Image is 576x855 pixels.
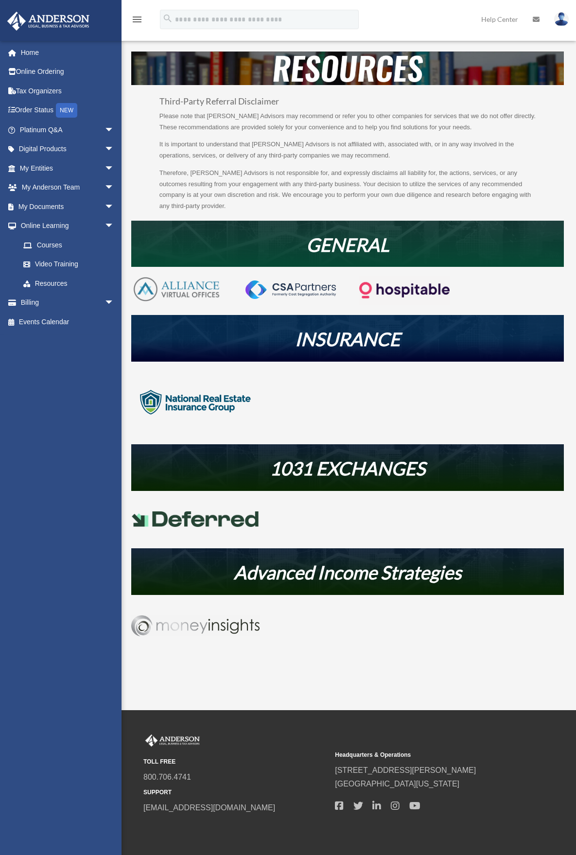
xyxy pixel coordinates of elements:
[7,101,129,121] a: Order StatusNEW
[7,120,129,140] a: Platinum Q&Aarrow_drop_down
[14,274,124,293] a: Resources
[131,17,143,25] a: menu
[295,328,400,350] em: INSURANCE
[105,197,124,217] span: arrow_drop_down
[131,276,222,303] img: AVO-logo-1-color
[105,120,124,140] span: arrow_drop_down
[131,52,564,86] img: resources-header
[56,103,77,118] div: NEW
[143,757,328,767] small: TOLL FREE
[306,233,389,256] em: GENERAL
[7,158,129,178] a: My Entitiesarrow_drop_down
[159,111,536,140] p: Please note that [PERSON_NAME] Advisors may recommend or refer you to other companies for service...
[131,520,260,533] a: Deferred
[131,370,260,435] img: logo-nreig
[359,276,450,305] img: Logo-transparent-dark
[131,615,260,636] img: Money-Insights-Logo-Silver NEW
[131,511,260,527] img: Deferred
[105,293,124,313] span: arrow_drop_down
[14,235,129,255] a: Courses
[554,12,569,26] img: User Pic
[159,139,536,168] p: It is important to understand that [PERSON_NAME] Advisors is not affiliated with, associated with...
[143,787,328,798] small: SUPPORT
[7,62,129,82] a: Online Ordering
[105,140,124,159] span: arrow_drop_down
[7,216,129,236] a: Online Learningarrow_drop_down
[7,43,129,62] a: Home
[143,773,191,781] a: 800.706.4741
[159,168,536,212] p: Therefore, [PERSON_NAME] Advisors is not responsible for, and expressly disclaims all liability f...
[335,750,520,760] small: Headquarters & Operations
[335,766,476,774] a: [STREET_ADDRESS][PERSON_NAME]
[143,803,275,812] a: [EMAIL_ADDRESS][DOMAIN_NAME]
[105,216,124,236] span: arrow_drop_down
[245,280,336,299] img: CSA-partners-Formerly-Cost-Segregation-Authority
[105,178,124,198] span: arrow_drop_down
[234,561,461,583] em: Advanced Income Strategies
[7,140,129,159] a: Digital Productsarrow_drop_down
[105,158,124,178] span: arrow_drop_down
[7,178,129,197] a: My Anderson Teamarrow_drop_down
[131,14,143,25] i: menu
[7,197,129,216] a: My Documentsarrow_drop_down
[7,293,129,313] a: Billingarrow_drop_down
[7,81,129,101] a: Tax Organizers
[162,13,173,24] i: search
[143,734,202,747] img: Anderson Advisors Platinum Portal
[14,255,129,274] a: Video Training
[335,780,459,788] a: [GEOGRAPHIC_DATA][US_STATE]
[4,12,92,31] img: Anderson Advisors Platinum Portal
[270,457,425,479] em: 1031 EXCHANGES
[159,97,536,111] h3: Third-Party Referral Disclaimer
[7,312,129,332] a: Events Calendar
